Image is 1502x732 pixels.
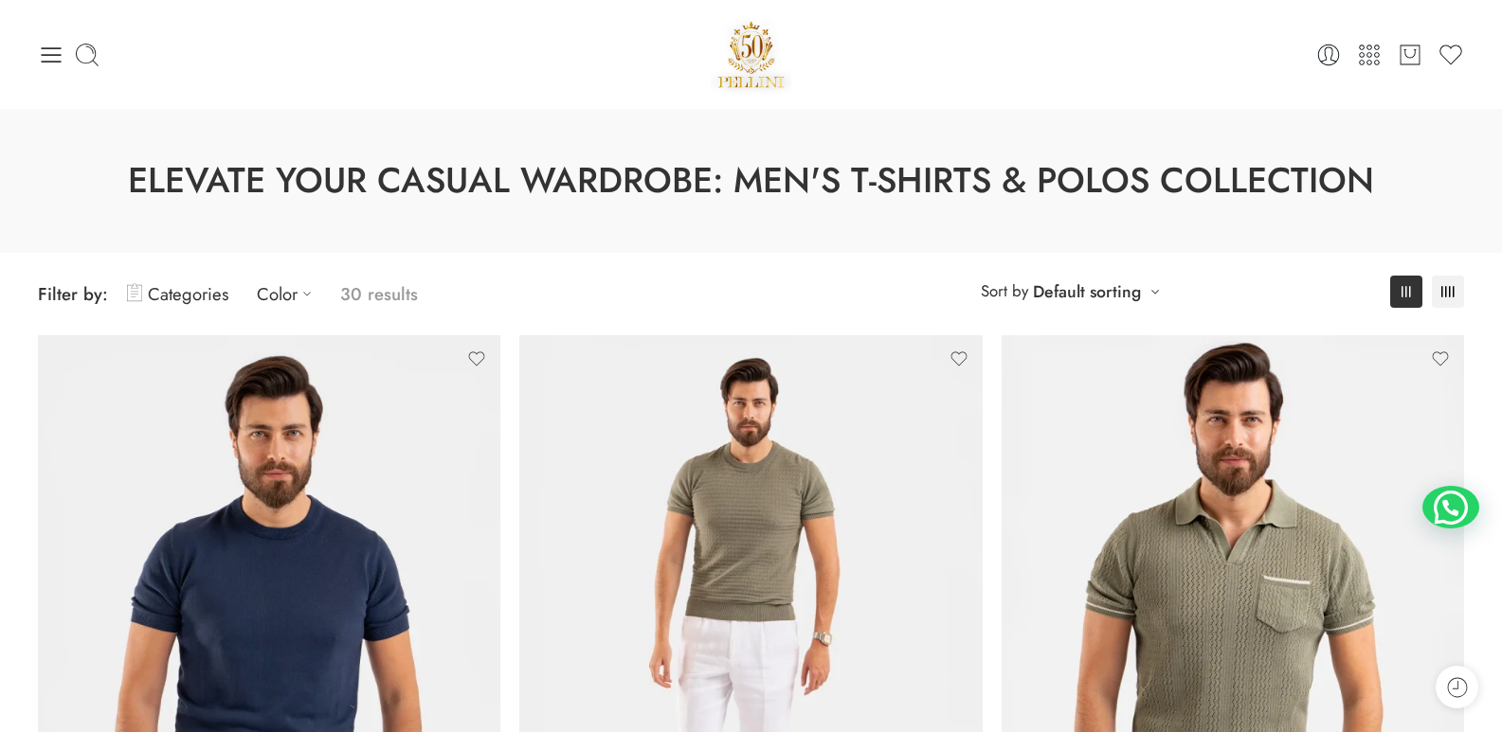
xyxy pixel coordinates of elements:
[711,14,792,95] a: Pellini -
[1397,42,1423,68] a: Cart
[257,272,321,316] a: Color
[38,281,108,307] span: Filter by:
[711,14,792,95] img: Pellini
[47,156,1455,205] h1: Elevate Your Casual Wardrobe: Men's T-Shirts & Polos Collection
[1315,42,1342,68] a: Login / Register
[1033,278,1141,305] a: Default sorting
[1438,42,1464,68] a: Wishlist
[340,272,418,316] p: 30 results
[127,272,228,316] a: Categories
[981,276,1028,307] span: Sort by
